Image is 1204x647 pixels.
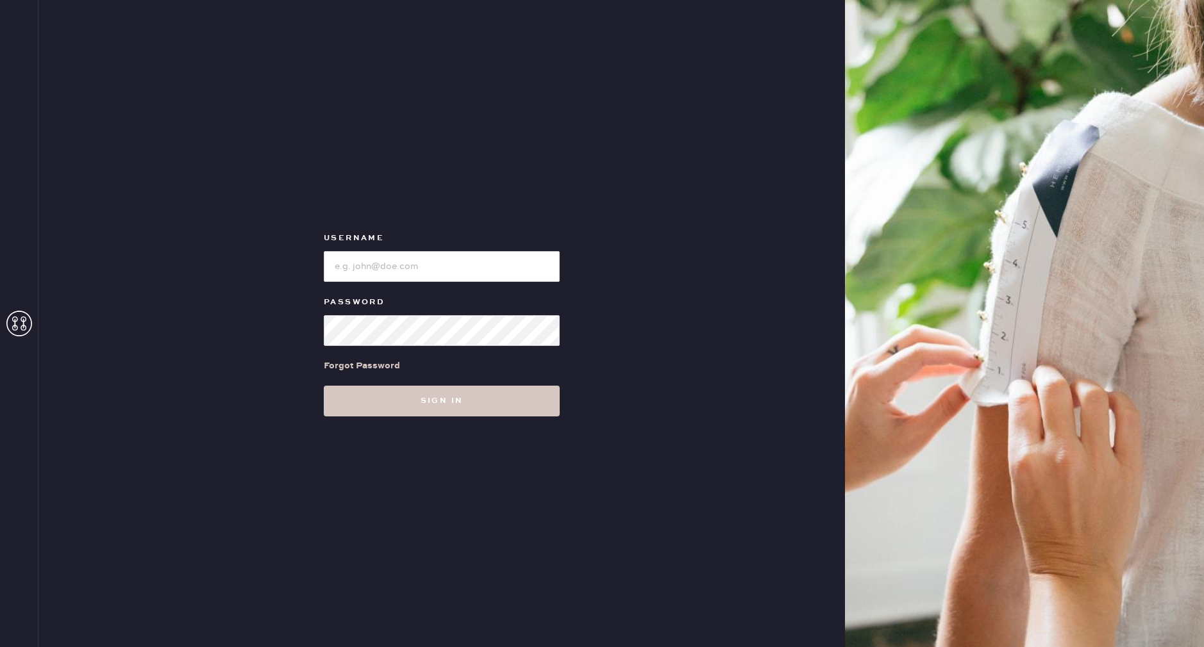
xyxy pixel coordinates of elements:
button: Sign in [324,386,560,416]
label: Username [324,231,560,246]
a: Forgot Password [324,346,400,386]
input: e.g. john@doe.com [324,251,560,282]
div: Forgot Password [324,359,400,373]
label: Password [324,295,560,310]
